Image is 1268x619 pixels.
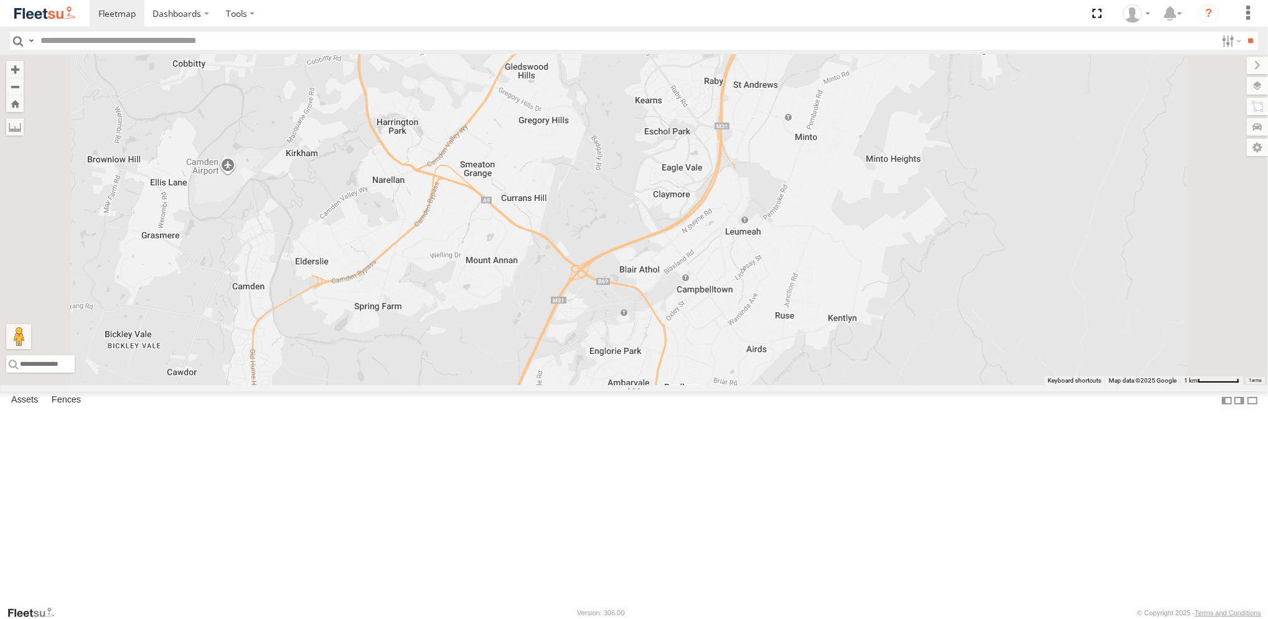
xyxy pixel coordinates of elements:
[1217,32,1244,50] label: Search Filter Options
[1247,139,1268,156] label: Map Settings
[1137,609,1261,617] div: © Copyright 2025 -
[1221,391,1233,409] label: Dock Summary Table to the Left
[7,607,64,619] a: Visit our Website
[6,118,24,136] label: Measure
[1109,377,1176,384] span: Map data ©2025 Google
[6,61,24,78] button: Zoom in
[6,324,31,349] button: Drag Pegman onto the map to open Street View
[1180,376,1243,385] button: Map Scale: 1 km per 63 pixels
[1249,378,1262,383] a: Terms
[1199,4,1219,24] i: ?
[26,32,36,50] label: Search Query
[1119,4,1155,23] div: Adrian Singleton
[12,5,77,22] img: fleetsu-logo-horizontal.svg
[5,392,44,409] label: Assets
[45,392,87,409] label: Fences
[1048,376,1101,385] button: Keyboard shortcuts
[577,609,624,617] div: Version: 306.00
[1184,377,1198,384] span: 1 km
[1246,391,1259,409] label: Hide Summary Table
[1195,609,1261,617] a: Terms and Conditions
[6,95,24,112] button: Zoom Home
[1233,391,1246,409] label: Dock Summary Table to the Right
[6,78,24,95] button: Zoom out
